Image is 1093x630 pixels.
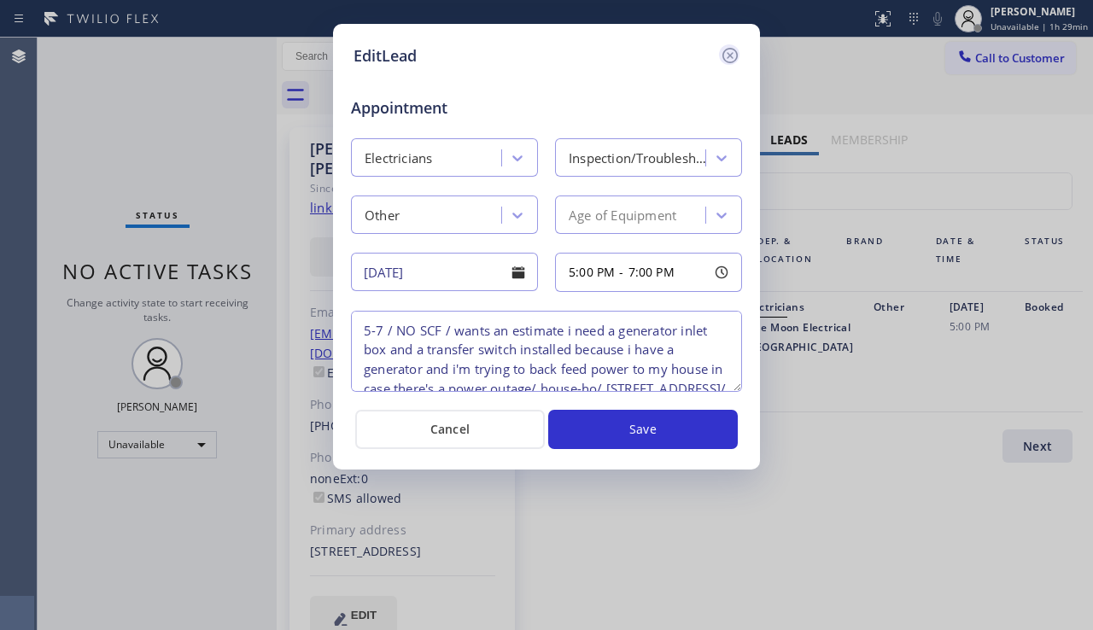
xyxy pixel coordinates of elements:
[351,311,742,392] textarea: 5-7 / NO SCF / wants an estimate i need a generator inlet box and a transfer switch installed bec...
[569,264,615,280] span: 5:00 PM
[365,206,400,225] div: Other
[569,206,676,225] div: Age of Equipment
[351,96,479,120] span: Appointment
[619,264,623,280] span: -
[628,264,675,280] span: 7:00 PM
[354,44,417,67] h5: EditLead
[548,410,738,449] button: Save
[569,149,707,168] div: Inspection/Troubleshooting
[351,253,538,291] input: - choose date -
[365,149,432,168] div: Electricians
[355,410,545,449] button: Cancel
